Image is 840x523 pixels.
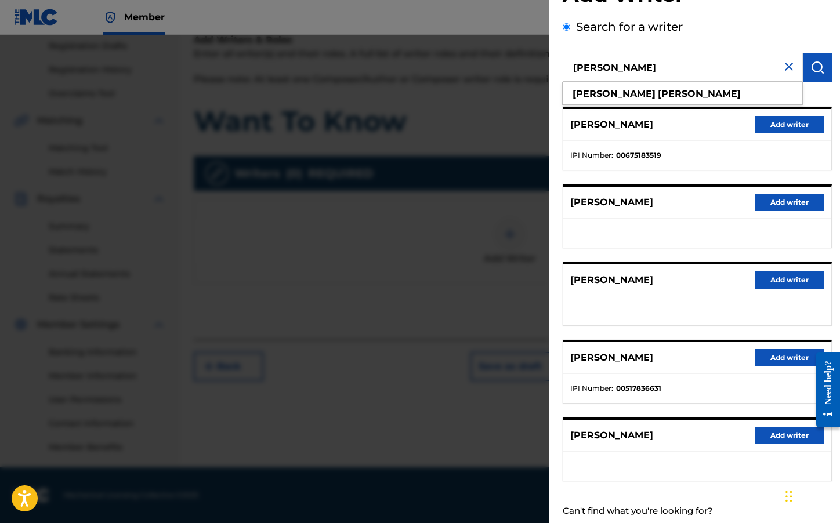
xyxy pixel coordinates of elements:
[570,273,653,287] p: [PERSON_NAME]
[616,150,661,161] strong: 00675183519
[785,479,792,514] div: Drag
[570,351,653,365] p: [PERSON_NAME]
[755,427,824,444] button: Add writer
[563,53,803,82] input: Search writer's name or IPI Number
[755,349,824,366] button: Add writer
[616,383,661,394] strong: 00517836631
[14,9,59,26] img: MLC Logo
[755,271,824,289] button: Add writer
[570,150,613,161] span: IPI Number :
[124,10,165,24] span: Member
[570,428,653,442] p: [PERSON_NAME]
[103,10,117,24] img: Top Rightsholder
[570,383,613,394] span: IPI Number :
[782,60,796,74] img: close
[810,60,824,74] img: Search Works
[570,118,653,132] p: [PERSON_NAME]
[658,88,741,99] strong: [PERSON_NAME]
[808,342,840,437] iframe: Resource Center
[573,88,656,99] strong: [PERSON_NAME]
[755,194,824,211] button: Add writer
[755,116,824,133] button: Add writer
[782,467,840,523] iframe: Chat Widget
[570,195,653,209] p: [PERSON_NAME]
